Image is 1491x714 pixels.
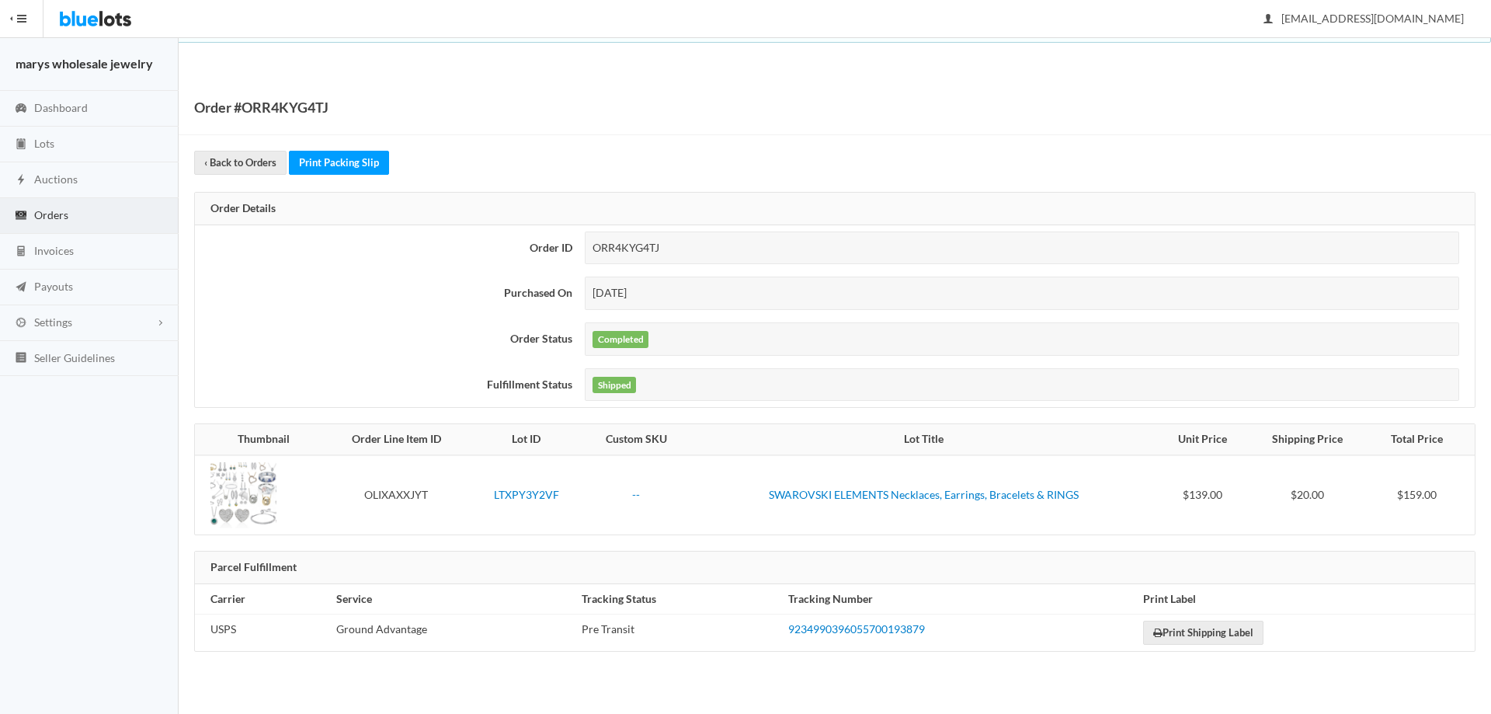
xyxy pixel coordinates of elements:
[330,584,575,615] th: Service
[585,277,1459,310] div: [DATE]
[13,351,29,366] ion-icon: list box
[13,316,29,331] ion-icon: cog
[195,552,1475,584] div: Parcel Fulfillment
[582,424,690,455] th: Custom SKU
[575,584,782,615] th: Tracking Status
[13,138,29,152] ion-icon: clipboard
[1158,424,1247,455] th: Unit Price
[13,209,29,224] ion-icon: cash
[34,351,115,364] span: Seller Guidelines
[593,331,648,348] label: Completed
[195,225,579,271] th: Order ID
[1247,424,1368,455] th: Shipping Price
[34,208,68,221] span: Orders
[195,193,1475,225] div: Order Details
[1260,12,1276,27] ion-icon: person
[632,488,640,501] a: --
[1143,621,1263,645] a: Print Shipping Label
[1247,455,1368,535] td: $20.00
[13,280,29,295] ion-icon: paper plane
[494,488,559,501] a: LTXPY3Y2VF
[1158,455,1247,535] td: $139.00
[194,151,287,175] a: ‹ Back to Orders
[195,424,322,455] th: Thumbnail
[1368,424,1475,455] th: Total Price
[13,245,29,259] ion-icon: calculator
[34,172,78,186] span: Auctions
[782,584,1137,615] th: Tracking Number
[1137,584,1475,615] th: Print Label
[34,315,72,329] span: Settings
[13,102,29,117] ion-icon: speedometer
[195,362,579,408] th: Fulfillment Status
[1368,455,1475,535] td: $159.00
[330,615,575,652] td: Ground Advantage
[769,488,1079,501] a: SWAROVSKI ELEMENTS Necklaces, Earrings, Bracelets & RINGS
[195,615,330,652] td: USPS
[16,56,153,71] strong: marys wholesale jewelry
[585,232,1459,265] div: ORR4KYG4TJ
[322,455,470,535] td: OLIXAXXJYT
[575,615,782,652] td: Pre Transit
[13,173,29,188] ion-icon: flash
[34,244,74,257] span: Invoices
[1264,12,1464,25] span: [EMAIL_ADDRESS][DOMAIN_NAME]
[195,270,579,316] th: Purchased On
[788,622,925,636] a: 9234990396055700193879
[34,101,88,114] span: Dashboard
[322,424,470,455] th: Order Line Item ID
[194,96,328,119] h1: Order #ORR4KYG4TJ
[593,377,636,394] label: Shipped
[34,280,73,293] span: Payouts
[470,424,582,455] th: Lot ID
[34,137,54,150] span: Lots
[195,316,579,362] th: Order Status
[289,151,389,175] a: Print Packing Slip
[690,424,1158,455] th: Lot Title
[195,584,330,615] th: Carrier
